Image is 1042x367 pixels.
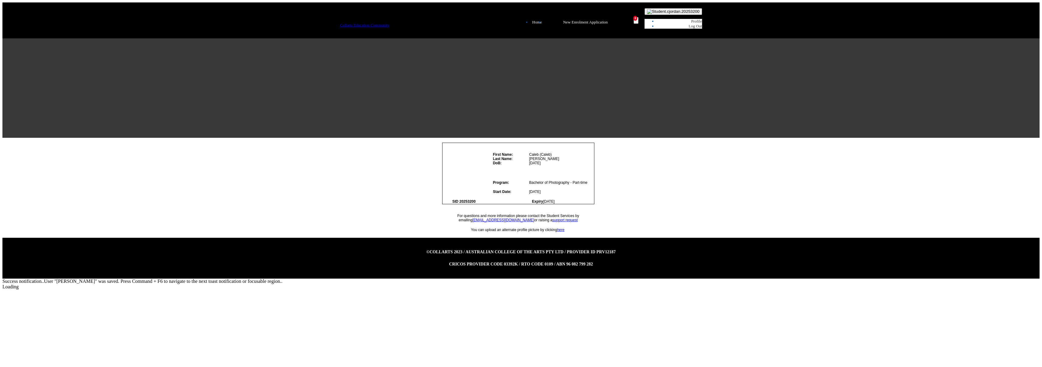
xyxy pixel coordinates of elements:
a: Collarts Education Community [340,13,392,28]
button: User Profile Student.cjordan.20253200 [645,8,702,15]
button: 0 [634,17,638,24]
span: Loading [2,284,19,289]
a: Home [531,18,544,27]
div: Success notification..User "[PERSON_NAME]" was saved. Press Command + F6 to navigate to the next ... [2,279,1040,284]
span: Start Date: [493,190,512,194]
span: [DATE] [543,199,555,204]
span: [DATE] [529,190,541,194]
img: Student.cjordan.20253200 [647,9,699,14]
span: Expiry [532,199,543,204]
span: Caleb (Caleb) [529,152,552,157]
span: DoB: [493,161,502,165]
span: 0 [633,16,637,21]
span: [PERSON_NAME] [529,157,559,161]
a: here [557,228,565,232]
span: You can upload an alternate profile picture by clicking [471,228,565,232]
span: Log Out [689,24,702,28]
h5: CRICOS PROVIDER CODE 03392K / RTO CODE 0109 / ABN 96 082 799 282 [2,262,1040,267]
span: Program: [493,180,509,185]
span: [DATE] [529,161,541,165]
a: support request [552,218,578,222]
h5: ©COLLARTS 2023 / AUSTRALIAN COLLEGE OF THE ARTS PTY LTD / PROVIDER ID PRV12187 [2,250,1040,255]
a: [EMAIL_ADDRESS][DOMAIN_NAME] [472,218,534,222]
span: Profile [691,19,702,23]
a: New Enrolment Application [562,18,610,27]
span: Collarts Education Community [340,23,390,27]
td: Bachelor of Photography - Part-time [529,176,594,189]
span: For questions and more information please contact the Student Services by emailing or raising a [457,214,579,222]
span: First Name: [493,152,513,157]
span: SID 20253200 [452,199,476,204]
span: Last Name: [493,157,513,161]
